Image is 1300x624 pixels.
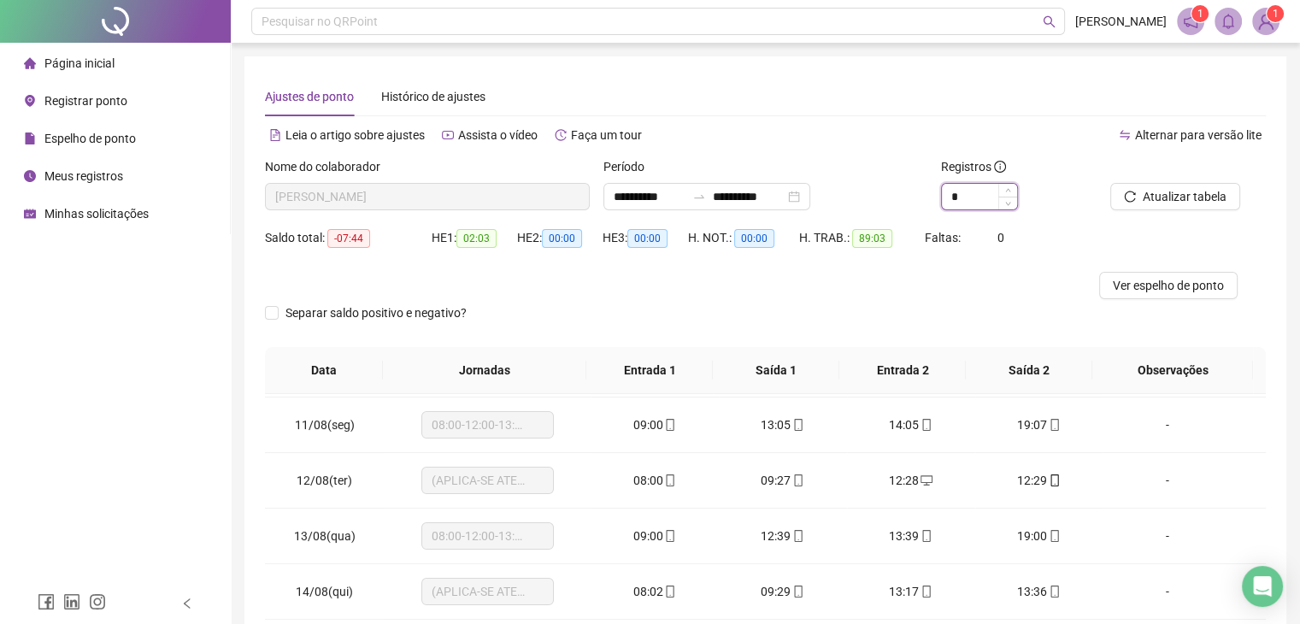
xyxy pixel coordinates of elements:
div: 12:28 [861,471,962,490]
span: Página inicial [44,56,115,70]
div: - [1116,527,1217,545]
span: instagram [89,593,106,610]
div: Saldo total: [265,228,432,248]
span: mobile [919,419,932,431]
span: Assista o vídeo [458,128,538,142]
span: mobile [662,419,676,431]
span: 00:00 [734,229,774,248]
div: 14:05 [861,415,962,434]
span: file [24,132,36,144]
div: - [1116,415,1217,434]
span: mobile [662,530,676,542]
span: Faça um tour [571,128,642,142]
span: swap-right [692,190,706,203]
span: 0 [997,231,1004,244]
sup: Atualize o seu contato no menu Meus Dados [1267,5,1284,22]
span: 12/08(ter) [297,474,352,487]
span: [PERSON_NAME] [1075,12,1167,31]
div: 12:39 [732,527,833,545]
label: Período [603,157,656,176]
span: mobile [791,530,804,542]
div: 08:00 [604,471,705,490]
span: youtube [442,129,454,141]
span: environment [24,95,36,107]
div: 19:07 [989,415,1090,434]
span: Registrar ponto [44,94,127,108]
span: mobile [1047,586,1061,598]
span: mobile [1047,419,1061,431]
span: (APLICA-SE ATESTADO) [432,468,544,493]
span: 00:00 [542,229,582,248]
th: Observações [1092,347,1253,394]
span: home [24,57,36,69]
span: 11/08(seg) [295,418,355,432]
div: H. NOT.: [688,228,799,248]
span: 89:03 [852,229,892,248]
div: 13:17 [861,582,962,601]
span: Increase Value [998,184,1017,197]
span: Alternar para versão lite [1135,128,1262,142]
div: HE 3: [603,228,688,248]
th: Entrada 2 [839,347,966,394]
div: 09:00 [604,527,705,545]
th: Saída 2 [966,347,1092,394]
th: Entrada 1 [586,347,713,394]
span: swap [1119,129,1131,141]
span: mobile [662,586,676,598]
div: 09:29 [732,582,833,601]
span: info-circle [994,161,1006,173]
img: 73858 [1253,9,1279,34]
span: Leia o artigo sobre ajustes [285,128,425,142]
th: Jornadas [383,347,586,394]
span: 1 [1273,8,1279,20]
span: 1 [1197,8,1203,20]
div: 09:00 [604,415,705,434]
span: Faltas: [925,231,963,244]
sup: 1 [1191,5,1209,22]
span: left [181,598,193,609]
button: Atualizar tabela [1110,183,1240,210]
span: 00:00 [627,229,668,248]
span: 08:00-12:00-13:00-17:48 [432,412,544,438]
th: Saída 1 [713,347,839,394]
span: mobile [662,474,676,486]
span: mobile [919,586,932,598]
span: mobile [791,474,804,486]
span: reload [1124,191,1136,203]
span: Registros [941,157,1006,176]
span: Observações [1106,361,1239,380]
span: down [1005,201,1011,207]
span: facebook [38,593,55,610]
span: 08:00-12:00-13:00-17:48 [432,523,544,549]
span: DIOGO IRINEU DAMASCENO [275,184,579,209]
span: notification [1183,14,1198,29]
span: Espelho de ponto [44,132,136,145]
div: - [1116,582,1217,601]
span: Decrease Value [998,197,1017,209]
span: -07:44 [327,229,370,248]
span: mobile [1047,474,1061,486]
span: Ver espelho de ponto [1113,276,1224,295]
span: Histórico de ajustes [381,90,485,103]
div: 19:00 [989,527,1090,545]
div: HE 1: [432,228,517,248]
span: mobile [919,530,932,542]
span: mobile [791,419,804,431]
span: desktop [919,474,932,486]
div: H. TRAB.: [799,228,924,248]
div: 13:36 [989,582,1090,601]
span: mobile [1047,530,1061,542]
span: bell [1221,14,1236,29]
div: - [1116,471,1217,490]
div: Open Intercom Messenger [1242,566,1283,607]
span: Minhas solicitações [44,207,149,221]
span: linkedin [63,593,80,610]
div: HE 2: [517,228,603,248]
span: schedule [24,208,36,220]
span: to [692,190,706,203]
span: 14/08(qui) [296,585,353,598]
span: Meus registros [44,169,123,183]
span: 13/08(qua) [294,529,356,543]
div: 09:27 [732,471,833,490]
span: 02:03 [456,229,497,248]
